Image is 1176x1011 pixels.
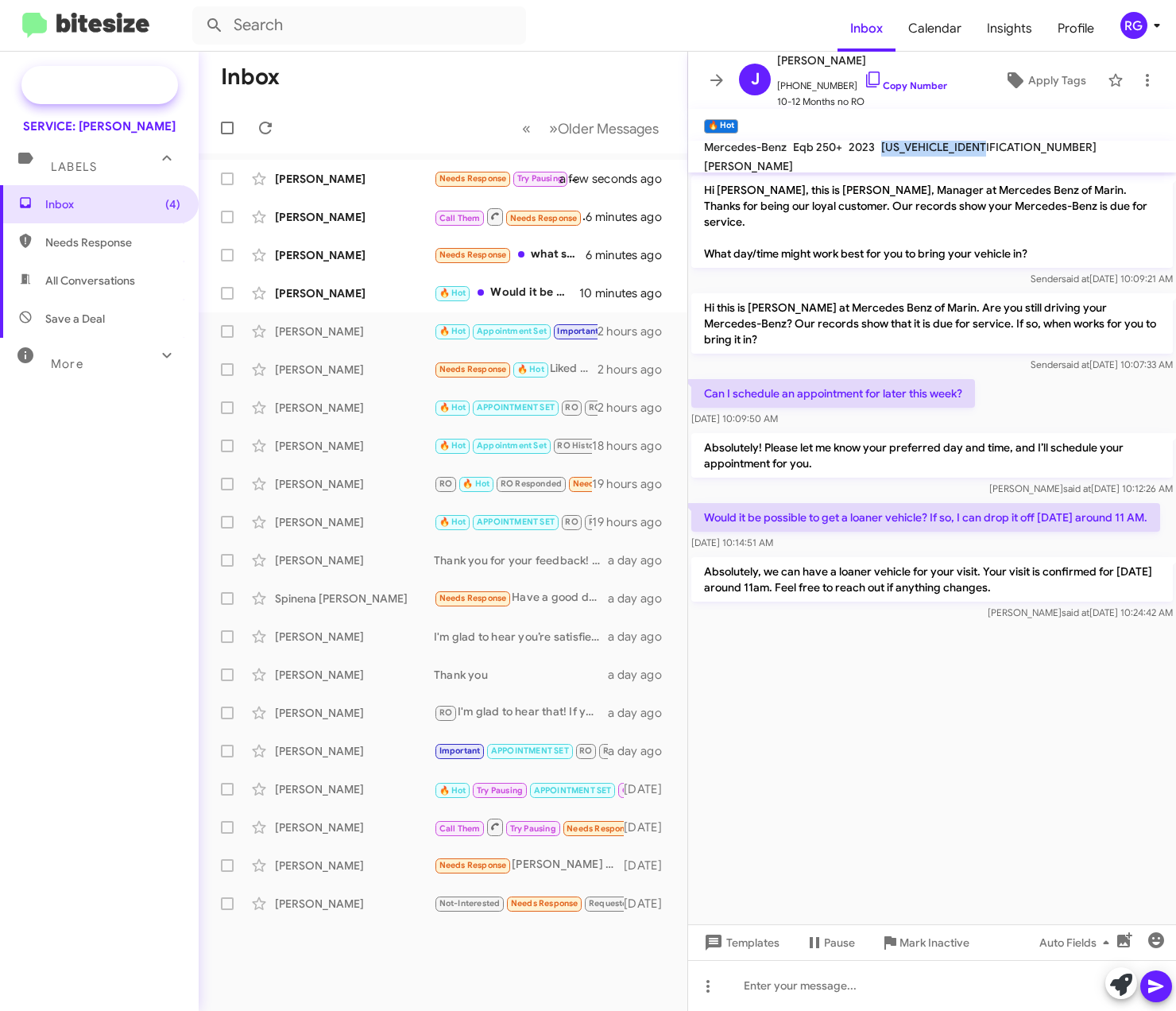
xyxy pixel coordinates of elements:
[558,120,659,138] span: Older Messages
[434,322,598,340] div: You're welcome! I've rescheduled your appointment for next week at 9:00 AM. If you need further a...
[701,928,779,957] span: Templates
[1031,273,1173,285] span: Sender [DATE] 10:09:21 AM
[777,51,947,70] span: [PERSON_NAME]
[988,606,1173,618] span: [PERSON_NAME] [DATE] 10:24:42 AM
[586,247,675,263] div: 6 minutes ago
[1107,12,1159,39] button: RG
[434,894,624,912] div: Hello, [PERSON_NAME]. I was dissatisfied with the service. 1. The code for the problem that was f...
[439,517,466,527] span: 🔥 Hot
[477,402,555,413] span: APPOINTMENT SET
[608,591,675,606] div: a day ago
[608,667,675,683] div: a day ago
[608,705,675,721] div: a day ago
[549,118,558,138] span: »
[275,247,434,263] div: [PERSON_NAME]
[221,64,280,90] h1: Inbox
[540,112,668,145] button: Next
[439,326,466,336] span: 🔥 Hot
[439,707,452,718] span: RO
[592,514,675,530] div: 19 hours ago
[622,785,663,796] span: Call Them
[434,436,592,455] div: You're welcome! Looking forward to seeing you on [DATE] 8 AM. Safe travels until then!
[896,6,974,52] a: Calendar
[275,438,434,454] div: [PERSON_NAME]
[1062,606,1089,618] span: said at
[691,503,1160,532] p: Would it be possible to get a loaner vehicle? If so, I can drop it off [DATE] around 11 AM.
[608,629,675,645] div: a day ago
[275,591,434,606] div: Spinena [PERSON_NAME]
[624,781,675,797] div: [DATE]
[608,552,675,568] div: a day ago
[1063,482,1091,494] span: said at
[511,898,578,908] span: Needs Response
[579,746,592,756] span: RO
[434,246,586,264] div: what services do you have for EQ 450 Electric car??
[434,513,592,531] div: You're welcome! We're glad to hear that you had an excellent experience. If you need any further ...
[275,476,434,492] div: [PERSON_NAME]
[477,517,555,527] span: APPOINTMENT SET
[704,119,738,134] small: 🔥 Hot
[462,478,489,489] span: 🔥 Hot
[275,400,434,416] div: [PERSON_NAME]
[434,817,624,837] div: Hi yes it was good. They do need to issue a credit for a service that I was billed for that they ...
[534,785,612,796] span: APPOINTMENT SET
[434,284,579,302] div: Would it be possible to get a loaner vehicle? If so, I can drop it off [DATE] around 11 AM.
[501,478,562,489] span: RO Responded
[45,234,180,250] span: Needs Response
[275,819,434,835] div: [PERSON_NAME]
[838,6,896,52] a: Inbox
[598,362,675,378] div: 2 hours ago
[557,326,598,336] span: Important
[513,112,540,145] button: Previous
[899,928,969,957] span: Mark Inactive
[691,557,1173,602] p: Absolutely, we can have a loaner vehicle for your visit. Your visit is confirmed for [DATE] aroun...
[691,379,975,408] p: Can I schedule an appointment for later this week?
[45,273,135,289] span: All Conversations
[824,928,855,957] span: Pause
[434,589,608,607] div: Have a good day Sir !
[1062,358,1089,370] span: said at
[704,159,793,173] span: [PERSON_NAME]
[434,475,592,493] div: Got it. What kind of tires are they?
[608,743,675,759] div: a day ago
[439,250,507,260] span: Needs Response
[439,364,507,374] span: Needs Response
[439,440,466,451] span: 🔥 Hot
[510,823,556,834] span: Try Pausing
[477,785,523,796] span: Try Pausing
[275,552,434,568] div: [PERSON_NAME]
[491,746,569,756] span: APPOINTMENT SET
[849,140,875,154] span: 2023
[704,140,787,154] span: Mercedes-Benz
[624,896,675,912] div: [DATE]
[51,357,83,371] span: More
[624,819,675,835] div: [DATE]
[557,440,604,451] span: RO Historic
[434,207,586,227] div: Inbound Call
[439,746,481,756] span: Important
[434,779,624,799] div: Honestly no it's always something that needs to be done I was going to see if it can be traded in
[434,703,608,722] div: I'm glad to hear that! If you need to schedule your next service or have any questions, feel free...
[275,285,434,301] div: [PERSON_NAME]
[573,478,640,489] span: Needs Response
[434,629,608,645] div: I'm glad to hear you’re satisfied! If you need any future maintenance or repairs, feel free to re...
[1039,928,1116,957] span: Auto Fields
[434,552,608,568] div: Thank you for your feedback! If you need any future maintenance or repairs, feel free to reach ou...
[510,213,578,223] span: Needs Response
[567,823,634,834] span: Needs Response
[51,160,97,174] span: Labels
[275,171,434,187] div: [PERSON_NAME]
[275,209,434,225] div: [PERSON_NAME]
[881,140,1097,154] span: [US_VEHICLE_IDENTIFICATION_NUMBER]
[439,213,481,223] span: Call Them
[275,514,434,530] div: [PERSON_NAME]
[974,6,1045,52] a: Insights
[603,746,664,756] span: RO Responded
[275,629,434,645] div: [PERSON_NAME]
[439,823,481,834] span: Call Them
[439,288,466,298] span: 🔥 Hot
[691,293,1173,354] p: Hi this is [PERSON_NAME] at Mercedes Benz of Marin. Are you still driving your Mercedes-Benz? Our...
[434,742,608,760] div: Hi [PERSON_NAME], thank you for your feedback. I’m sorry to hear about the issues you’ve experien...
[565,517,578,527] span: RO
